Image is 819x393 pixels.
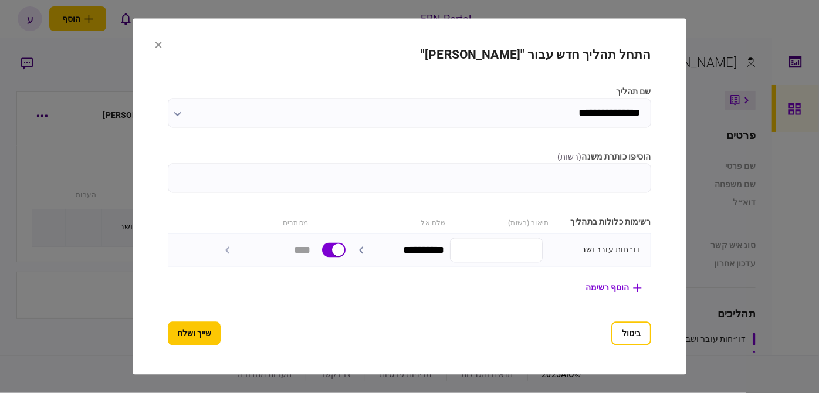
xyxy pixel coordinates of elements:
div: שלח אל [350,216,446,229]
button: הוסף רשימה [576,277,651,299]
div: תיאור (רשות) [452,216,549,229]
button: ביטול [611,322,651,345]
div: רשימות כלולות בתהליך [554,216,651,229]
div: דו״חות עובר ושב [549,244,641,256]
input: שם תהליך [168,99,651,128]
div: מכותבים [212,216,309,229]
input: הוסיפו כותרת משנה [168,164,651,193]
span: ( רשות ) [557,153,582,162]
button: שייך ושלח [168,322,221,345]
h2: התחל תהליך חדש עבור "[PERSON_NAME]" [168,48,651,63]
label: הוסיפו כותרת משנה [168,151,651,164]
label: שם תהליך [168,86,651,99]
